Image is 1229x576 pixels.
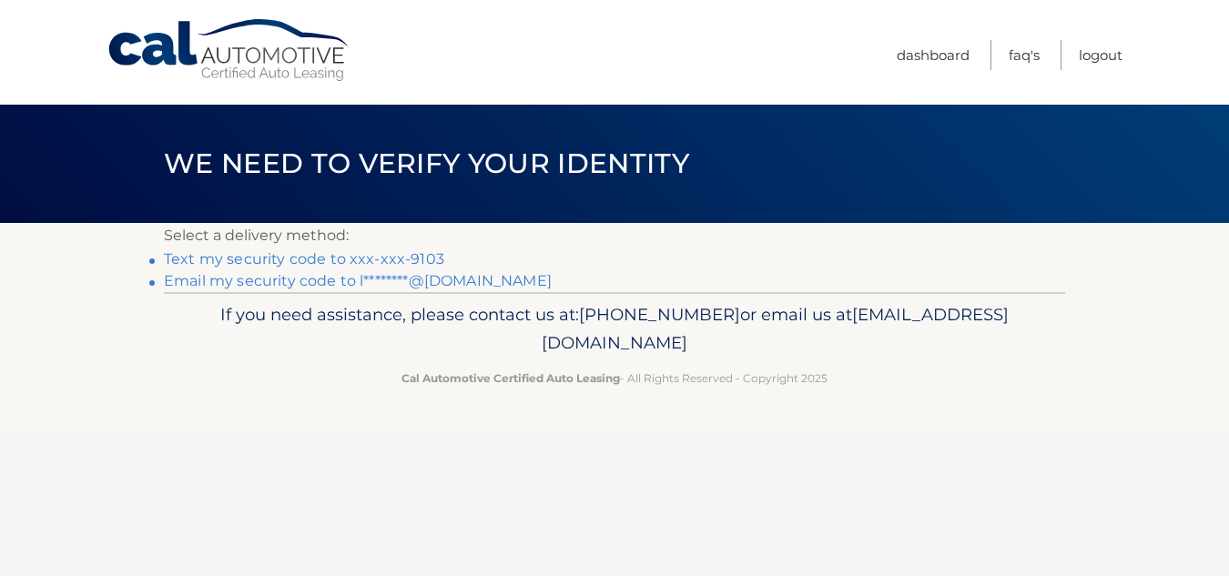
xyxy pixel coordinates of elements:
span: We need to verify your identity [164,147,689,180]
a: Dashboard [897,40,970,70]
strong: Cal Automotive Certified Auto Leasing [401,371,620,385]
span: [PHONE_NUMBER] [579,304,740,325]
p: Select a delivery method: [164,223,1065,248]
p: If you need assistance, please contact us at: or email us at [176,300,1053,359]
a: Email my security code to l********@[DOMAIN_NAME] [164,272,552,289]
a: Cal Automotive [107,18,352,83]
a: Logout [1079,40,1122,70]
a: FAQ's [1009,40,1040,70]
a: Text my security code to xxx-xxx-9103 [164,250,444,268]
p: - All Rights Reserved - Copyright 2025 [176,369,1053,388]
